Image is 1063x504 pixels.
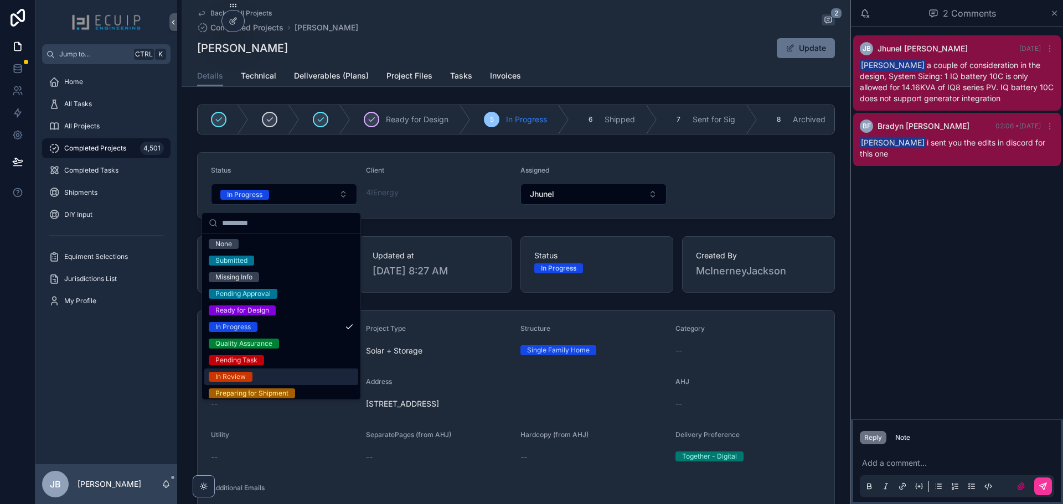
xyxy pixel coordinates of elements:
[42,138,171,158] a: Completed Projects4,501
[490,66,521,88] a: Invoices
[134,49,154,60] span: Ctrl
[71,13,141,31] img: App logo
[215,289,271,299] div: Pending Approval
[520,166,549,174] span: Assigned
[366,377,392,386] span: Address
[366,345,422,356] span: Solar + Storage
[943,7,996,20] span: 2 Comments
[241,66,276,88] a: Technical
[506,114,547,125] span: In Progress
[294,66,369,88] a: Deliverables (Plans)
[64,122,100,131] span: All Projects
[42,291,171,311] a: My Profile
[682,451,737,461] div: Together - Digital
[211,451,218,463] span: --
[197,9,272,18] a: Back to All Projects
[42,72,171,92] a: Home
[891,431,915,444] button: Note
[211,430,229,439] span: Utility
[386,70,432,81] span: Project Files
[1019,44,1041,53] span: [DATE]
[156,50,165,59] span: K
[215,388,288,398] div: Preparing for Shipment
[64,252,128,261] span: Equiment Selections
[42,205,171,225] a: DIY Input
[386,66,432,88] a: Project Files
[860,431,886,444] button: Reply
[520,451,527,463] span: --
[64,210,92,219] span: DIY Input
[210,9,272,18] span: Back to All Projects
[693,114,735,125] span: Sent for Sig
[373,250,498,261] span: Updated at
[822,14,835,28] button: 2
[541,263,576,273] div: In Progress
[64,188,97,197] span: Shipments
[366,430,451,439] span: SeparatePages (from AHJ)
[830,8,842,19] span: 2
[373,263,498,279] span: [DATE] 8:27 AM
[450,70,472,81] span: Tasks
[42,44,171,64] button: Jump to...CtrlK
[241,70,276,81] span: Technical
[215,339,272,349] div: Quality Assurance
[520,184,667,205] button: Select Button
[860,60,1054,104] div: a couple of consideration in the design, System Sizing: 1 IQ battery 10C is only allowed for 14.1...
[863,44,871,53] span: JB
[227,190,262,200] div: In Progress
[530,189,554,200] span: Jhunel
[878,43,968,54] span: Jhunel [PERSON_NAME]
[675,398,682,409] span: --
[64,297,96,305] span: My Profile
[520,430,589,439] span: Hardcopy (from AHJ)
[860,59,926,71] span: [PERSON_NAME]
[215,256,247,266] div: Submitted
[50,477,61,491] span: JB
[675,345,682,356] span: --
[202,233,360,399] div: Suggestions
[860,138,1045,158] span: i sent you the edits in discord for this one
[450,66,472,88] a: Tasks
[366,324,406,332] span: Project Type
[675,324,705,332] span: Category
[534,250,659,261] span: Status
[78,479,141,490] p: [PERSON_NAME]
[386,114,448,125] span: Ready for Design
[793,114,825,125] span: Archived
[675,430,740,439] span: Delivery Preference
[490,70,521,81] span: Invoices
[42,94,171,114] a: All Tasks
[366,187,399,198] a: 4IEnergy
[42,160,171,180] a: Completed Tasks
[294,70,369,81] span: Deliverables (Plans)
[366,451,373,463] span: --
[860,137,926,148] span: [PERSON_NAME]
[520,324,550,332] span: Structure
[696,250,821,261] span: Created By
[211,484,265,492] span: Additional Emails
[42,269,171,289] a: Jurisdictions List
[777,38,835,58] button: Update
[35,64,177,325] div: scrollable content
[59,50,130,59] span: Jump to...
[211,184,357,205] button: Select Button
[677,115,680,124] span: 7
[64,144,126,153] span: Completed Projects
[295,22,358,33] span: [PERSON_NAME]
[605,114,635,125] span: Shipped
[197,70,223,81] span: Details
[527,345,590,355] div: Single Family Home
[64,77,83,86] span: Home
[215,239,232,249] div: None
[211,398,218,409] span: --
[696,263,821,279] span: McInerneyJackson
[215,372,246,382] div: In Review
[197,40,288,56] h1: [PERSON_NAME]
[215,322,251,332] div: In Progress
[64,100,92,108] span: All Tasks
[211,166,231,174] span: Status
[777,115,781,124] span: 8
[197,66,223,87] a: Details
[64,274,117,283] span: Jurisdictions List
